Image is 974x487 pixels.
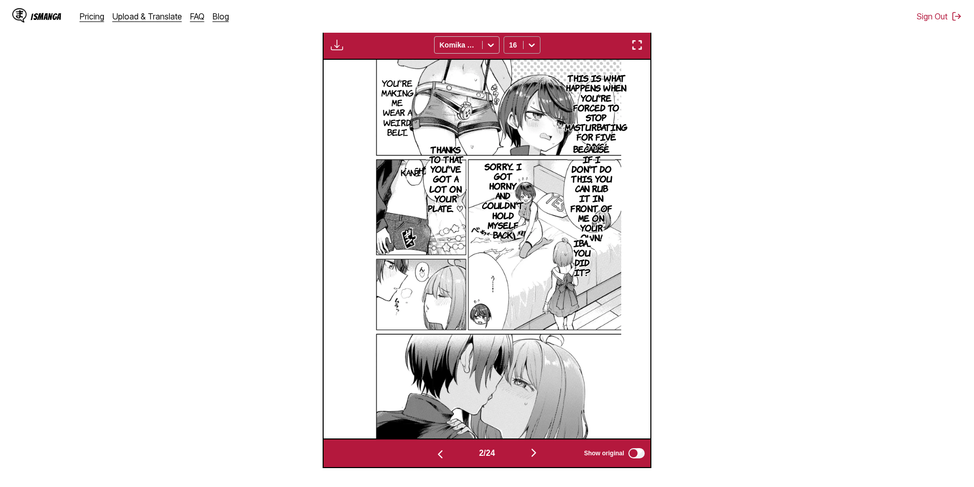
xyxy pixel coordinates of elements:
p: Because if I don't do this, you can rub it in front of me on your own! [568,142,616,244]
input: Show original [628,448,645,458]
p: Thanks to that, you've got a lot on your plate. ♡ [426,143,465,215]
p: Iba... You did it? [572,236,593,280]
img: Enter fullscreen [631,39,643,51]
p: Kani [399,166,423,179]
a: IsManga LogoIsManga [12,8,80,25]
p: Tashi [403,164,431,177]
p: This is what happens when you're forced to stop masturbating for five days! [563,71,629,154]
img: Next page [528,447,540,459]
span: Show original [584,450,624,457]
img: Manga Panel [353,60,621,438]
span: 2 / 24 [479,449,495,458]
img: Download translated images [331,39,343,51]
img: IsManga Logo [12,8,27,22]
a: Upload & Translate [112,11,182,21]
p: You're making me wear a weird belt... [379,76,416,139]
a: Blog [213,11,229,21]
a: FAQ [190,11,205,21]
button: Sign Out [917,11,962,21]
img: Previous page [434,448,446,460]
a: Pricing [80,11,104,21]
p: Sorry... I got horny and couldn't hold myself back. [480,159,526,242]
img: Sign out [952,11,962,21]
div: IsManga [31,12,61,21]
